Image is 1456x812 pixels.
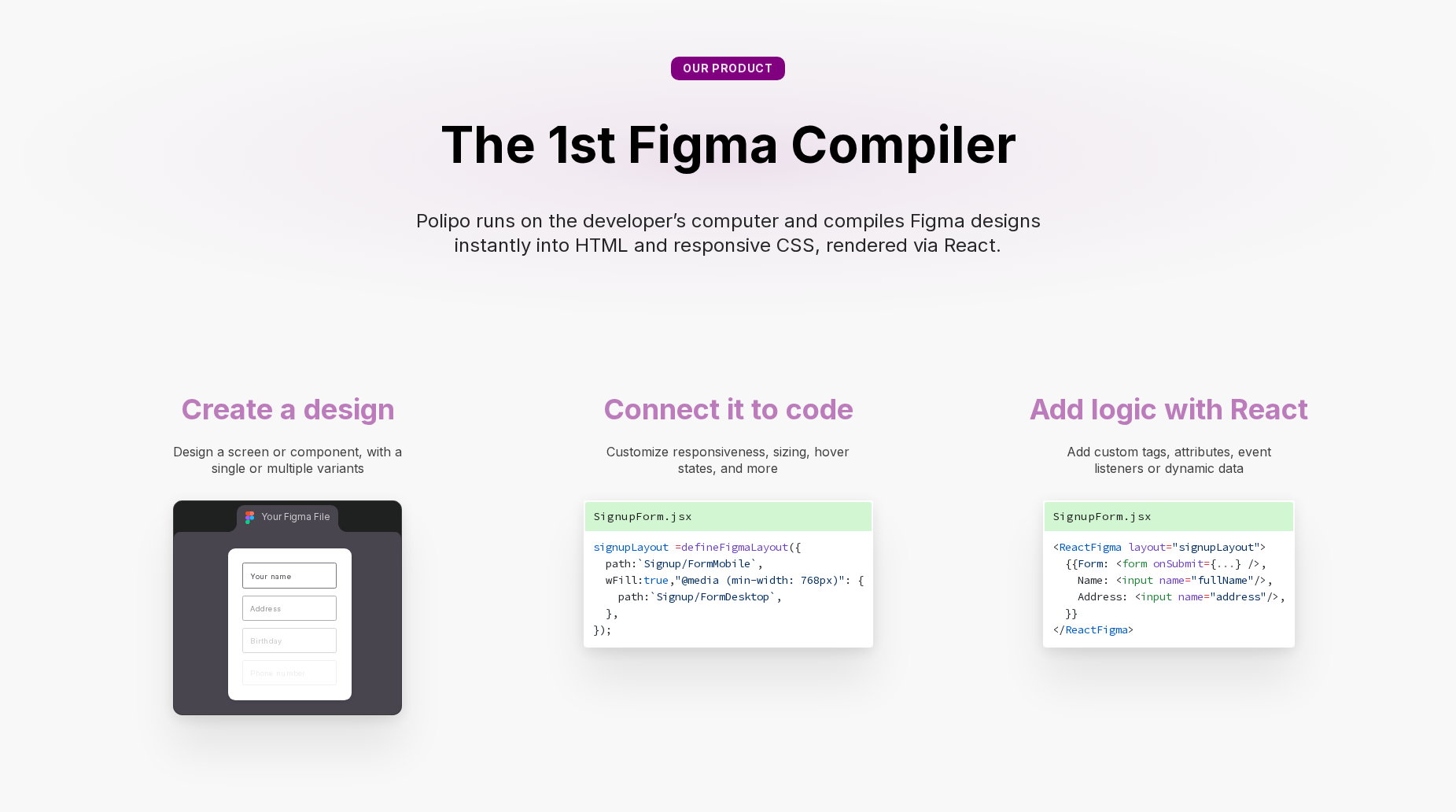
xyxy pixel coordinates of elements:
span: : { path: [593,573,864,603]
span: input [1122,573,1153,587]
span: Customize responsiveness, sizing, hover states, and more [606,444,853,476]
span: name [1159,573,1185,587]
span: `Signup/FormMobile` [637,556,757,570]
span: { [1210,556,1216,570]
span: ReactFigma [1059,540,1122,554]
span: = [1185,573,1191,587]
span: = [1166,540,1172,554]
span: Polipo runs on the developer’s computer and compiles Figma designs instantly into HTML and respon... [416,209,1046,257]
span: />, }} </ [1052,589,1285,637]
span: ({ path: [593,540,801,570]
span: ... [1216,556,1235,570]
span: name [1178,589,1204,603]
span: , [669,573,675,587]
span: Your Figma File [261,511,329,522]
span: true [643,573,669,587]
span: SignupForm.jsx [593,509,692,523]
span: < [1052,540,1059,554]
span: Create a design [181,392,395,426]
span: "signupLayout" [1172,540,1260,554]
span: "address" [1210,589,1266,603]
span: Add logic with React [1030,392,1308,426]
span: , wFill: [593,556,763,587]
span: Birthday [250,637,282,645]
span: SignupForm.jsx [1052,509,1152,523]
span: Address [250,604,281,613]
span: = [1204,556,1210,570]
span: Add custom tags, attributes, event listeners or dynamic data [1067,444,1275,476]
span: "fullName" [1191,573,1254,587]
span: , }, }); [593,589,782,637]
span: Design a screen or component, with a single or multiple variants [173,444,406,476]
span: > {{ [1052,540,1266,570]
span: Our product [683,61,773,75]
span: signupLayout [593,540,669,554]
span: > [1128,622,1134,637]
span: Connect it to code [603,392,853,426]
span: Phone number [250,669,305,677]
span: />, Address: < [1052,573,1273,603]
span: "@media (min-width: 768px)" [675,573,845,587]
span: form [1122,556,1147,570]
span: Your name [250,572,291,581]
span: } />, Name: < [1052,556,1266,587]
span: = [1204,589,1210,603]
span: `Signup/FormDesktop` [650,589,776,603]
span: defineFigmaLayout [681,540,788,554]
span: The 1st Figma Compiler [440,114,1016,175]
span: Form [1078,556,1103,570]
span: ReactFigma [1065,622,1128,637]
span: input [1141,589,1172,603]
span: = [675,540,681,554]
span: onSubmit [1153,556,1204,570]
span: layout [1128,540,1166,554]
span: : < [1103,556,1122,570]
